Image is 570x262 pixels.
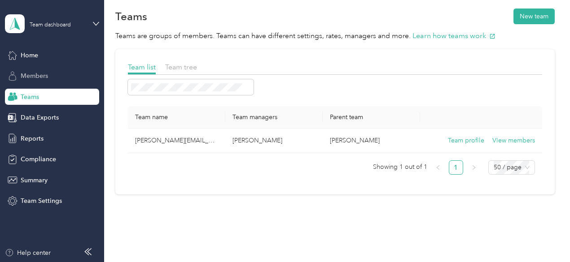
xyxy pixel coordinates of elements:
[471,165,477,170] span: right
[21,134,44,143] span: Reports
[232,136,316,146] p: [PERSON_NAME]
[431,160,445,175] li: Previous Page
[435,165,441,170] span: left
[412,30,495,42] button: Learn how teams work
[225,106,323,129] th: Team managers
[21,176,48,185] span: Summary
[115,12,147,21] h1: Teams
[21,71,48,81] span: Members
[448,136,484,146] button: Team profile
[128,63,156,71] span: Team list
[21,51,38,60] span: Home
[449,160,463,175] li: 1
[5,248,51,258] button: Help center
[21,155,56,164] span: Compliance
[467,160,481,175] li: Next Page
[323,129,420,153] td: Acosta
[30,22,71,28] div: Team dashboard
[520,212,570,262] iframe: Everlance-gr Chat Button Frame
[494,161,530,174] span: 50 / page
[128,106,225,129] th: Team name
[21,92,39,102] span: Teams
[128,129,225,153] td: loree.yee@crossmark.com
[21,113,59,122] span: Data Exports
[115,30,555,42] p: Teams are groups of members. Teams can have different settings, rates, managers and more.
[513,9,555,24] button: New team
[449,161,463,174] a: 1
[373,160,427,174] span: Showing 1 out of 1
[488,160,535,175] div: Page Size
[492,136,535,146] button: View members
[21,196,62,206] span: Team Settings
[467,160,481,175] button: right
[431,160,445,175] button: left
[165,63,197,71] span: Team tree
[323,106,420,129] th: Parent team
